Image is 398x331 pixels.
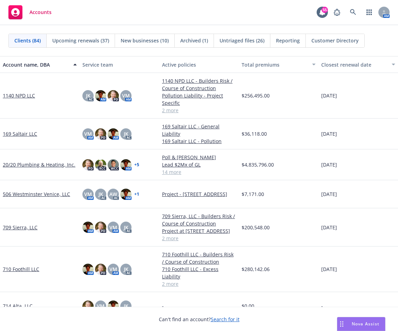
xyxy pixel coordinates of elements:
[321,224,337,231] span: [DATE]
[162,251,236,265] a: 710 Foothill LLC - Builders Risk / Course of Construction
[311,37,359,44] span: Customer Directory
[108,159,119,170] img: photo
[124,130,128,137] span: JK
[322,7,328,13] div: 55
[162,302,164,310] span: -
[220,37,264,44] span: Untriaged files (26)
[321,61,387,68] div: Closest renewal date
[162,227,236,235] a: Project at [STREET_ADDRESS]
[321,265,337,273] span: [DATE]
[239,56,318,73] button: Total premiums
[95,128,106,140] img: photo
[321,190,337,198] span: [DATE]
[242,302,254,310] span: $0.00
[84,130,92,137] span: VM
[337,317,385,331] button: Nova Assist
[3,161,75,168] a: 20/20 Plumbing & Heating, Inc.
[121,37,169,44] span: New businesses (10)
[318,56,398,73] button: Closest renewal date
[3,130,37,137] a: 169 Saltair LLC
[362,5,376,19] a: Switch app
[180,37,208,44] span: Archived (1)
[82,222,94,233] img: photo
[162,107,236,114] a: 2 more
[330,5,344,19] a: Report a Bug
[321,302,323,310] span: -
[3,190,70,198] a: 506 Westminster Venice, LLC
[124,302,128,310] span: JK
[159,56,239,73] button: Active policies
[162,92,236,107] a: Pollution Liability - Project Specific
[276,37,300,44] span: Reporting
[109,190,117,198] span: AW
[6,2,54,22] a: Accounts
[162,61,236,68] div: Active policies
[3,302,33,310] a: 714 Alta, LLC
[95,90,106,101] img: photo
[120,159,131,170] img: photo
[3,61,69,68] div: Account name, DBA
[52,37,109,44] span: Upcoming renewals (37)
[321,161,337,168] span: [DATE]
[29,9,52,15] span: Accounts
[352,321,379,327] span: Nova Assist
[162,77,236,92] a: 1140 NPD LLC - Builders Risk / Course of Construction
[162,235,236,242] a: 2 more
[162,265,236,280] a: 710 Foothill LLC - Excess Liability
[162,161,236,168] a: Lead $2Mx of GL
[242,265,270,273] span: $280,142.06
[134,192,139,196] a: + 1
[242,61,308,68] div: Total premiums
[242,92,270,99] span: $256,495.00
[134,163,139,167] a: + 5
[162,154,236,161] a: Poll & [PERSON_NAME]
[162,123,236,137] a: 169 Saltair LLC - General Liability
[321,92,337,99] span: [DATE]
[95,222,106,233] img: photo
[337,317,346,331] div: Drag to move
[99,190,103,198] span: JK
[321,130,337,137] span: [DATE]
[3,224,38,231] a: 709 Sierra, LLC
[242,130,267,137] span: $36,118.00
[108,90,119,101] img: photo
[211,316,240,323] a: Search for it
[162,280,236,288] a: 2 more
[14,37,41,44] span: Clients (84)
[109,265,117,273] span: VM
[242,224,270,231] span: $200,548.00
[108,300,119,312] img: photo
[3,265,39,273] a: 710 Foothill LLC
[346,5,360,19] a: Search
[162,168,236,176] a: 14 more
[120,189,131,200] img: photo
[86,92,90,99] span: JK
[97,302,104,310] span: VM
[162,190,236,198] a: Project - [STREET_ADDRESS]
[162,137,236,145] a: 169 Saltair LLC - Pollution
[109,224,117,231] span: VM
[80,56,159,73] button: Service team
[3,92,35,99] a: 1140 NPD LLC
[108,128,119,140] img: photo
[162,212,236,227] a: 709 Sierra, LLC - Builders Risk / Course of Construction
[82,264,94,275] img: photo
[82,300,94,312] img: photo
[82,159,94,170] img: photo
[159,316,240,323] span: Can't find an account?
[95,159,106,170] img: photo
[122,92,130,99] span: VM
[84,190,92,198] span: VM
[95,264,106,275] img: photo
[82,61,156,68] div: Service team
[124,265,128,273] span: JK
[242,161,274,168] span: $4,835,796.00
[124,224,128,231] span: JK
[242,190,264,198] span: $7,171.00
